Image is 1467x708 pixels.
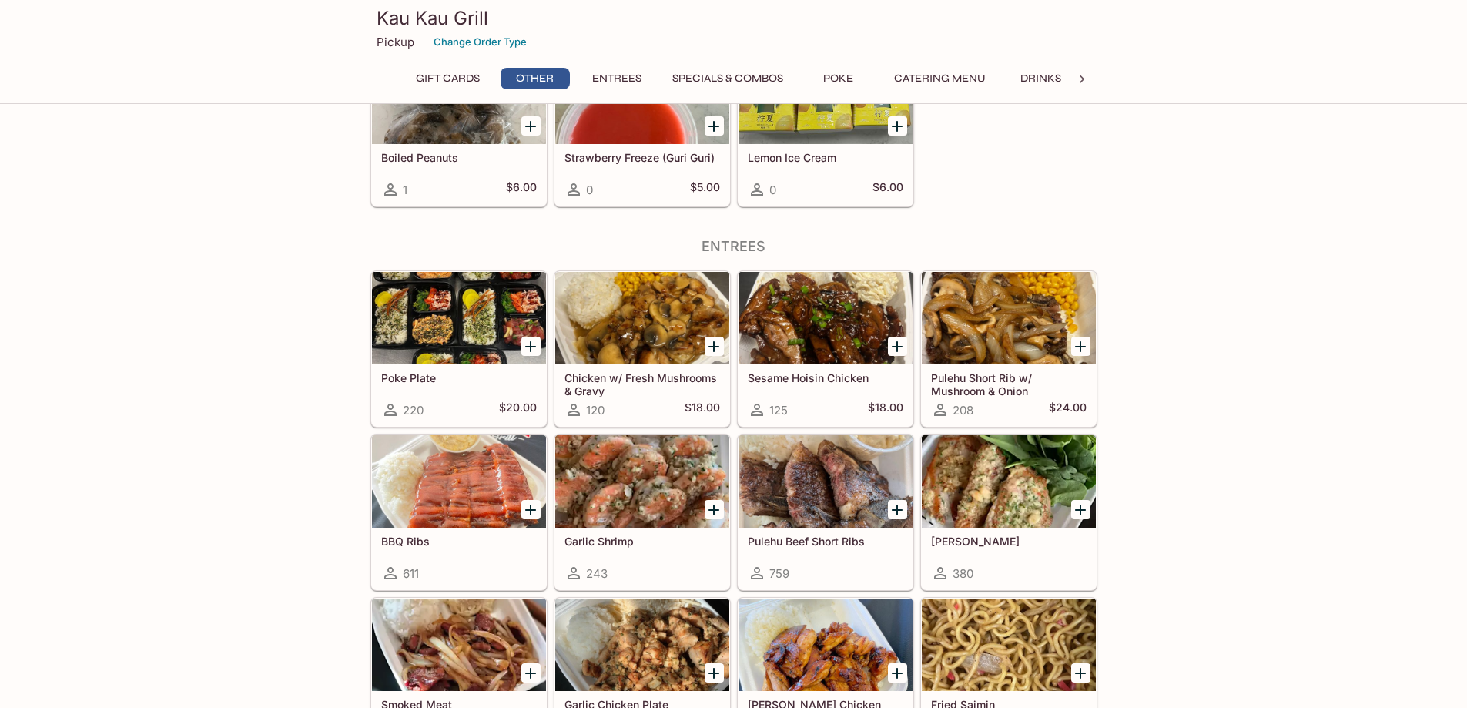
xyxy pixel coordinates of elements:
a: Pulehu Short Rib w/ Mushroom & Onion208$24.00 [921,271,1097,427]
span: 120 [586,403,605,418]
a: Pulehu Beef Short Ribs759 [738,435,913,590]
span: 125 [769,403,788,418]
p: Pickup [377,35,414,49]
a: Lemon Ice Cream0$6.00 [738,51,913,206]
div: Chicken w/ Fresh Mushrooms & Gravy [555,272,729,364]
span: 611 [403,566,419,581]
div: BBQ Ribs [372,435,546,528]
h4: Entrees [370,238,1097,255]
button: Add Boiled Peanuts [521,116,541,136]
h5: $6.00 [872,180,903,199]
a: Poke Plate220$20.00 [371,271,547,427]
button: Add Fried Saimin [1071,663,1090,683]
span: 0 [586,183,593,197]
div: Fried Saimin [922,599,1096,691]
h3: Kau Kau Grill [377,6,1091,30]
div: Strawberry Freeze (Guri Guri) [555,52,729,144]
h5: $6.00 [506,180,537,199]
a: [PERSON_NAME]380 [921,435,1097,590]
button: Add Garlic Ahi [1071,500,1090,519]
h5: Boiled Peanuts [381,151,537,164]
h5: $24.00 [1049,401,1087,419]
div: Garlic Chicken Plate [555,599,729,691]
h5: $18.00 [868,401,903,419]
h5: Lemon Ice Cream [748,151,903,164]
button: Add Garlic Chicken Plate [705,663,724,683]
button: Poke [804,68,873,89]
span: 1 [403,183,407,197]
span: 208 [953,403,973,418]
h5: Pulehu Short Rib w/ Mushroom & Onion [931,371,1087,397]
h5: Sesame Hoisin Chicken [748,371,903,384]
button: Add BBQ Ribs [521,500,541,519]
button: Add Garlic Shrimp [705,500,724,519]
div: Pulehu Beef Short Ribs [739,435,913,528]
button: Specials & Combos [664,68,792,89]
div: Teri Chicken [739,599,913,691]
div: Poke Plate [372,272,546,364]
h5: BBQ Ribs [381,535,537,548]
a: Strawberry Freeze (Guri Guri)0$5.00 [554,51,730,206]
button: Other [501,68,570,89]
div: Boiled Peanuts [372,52,546,144]
div: Sesame Hoisin Chicken [739,272,913,364]
span: 759 [769,566,789,581]
div: Lemon Ice Cream [739,52,913,144]
h5: Strawberry Freeze (Guri Guri) [564,151,720,164]
h5: Garlic Shrimp [564,535,720,548]
button: Gift Cards [407,68,488,89]
a: Boiled Peanuts1$6.00 [371,51,547,206]
button: Add Sesame Hoisin Chicken [888,337,907,356]
button: Add Poke Plate [521,337,541,356]
button: Entrees [582,68,651,89]
h5: Poke Plate [381,371,537,384]
span: 380 [953,566,973,581]
h5: $5.00 [690,180,720,199]
span: 243 [586,566,608,581]
h5: Pulehu Beef Short Ribs [748,535,903,548]
a: Garlic Shrimp243 [554,435,730,590]
button: Change Order Type [427,30,534,54]
span: 220 [403,403,424,418]
button: Add Lemon Ice Cream [888,116,907,136]
span: 0 [769,183,776,197]
button: Add Smoked Meat [521,663,541,683]
button: Add Teri Chicken [888,663,907,683]
a: Sesame Hoisin Chicken125$18.00 [738,271,913,427]
button: Add Pulehu Short Rib w/ Mushroom & Onion [1071,337,1090,356]
a: BBQ Ribs611 [371,435,547,590]
h5: $20.00 [499,401,537,419]
button: Add Pulehu Beef Short Ribs [888,500,907,519]
button: Add Strawberry Freeze (Guri Guri) [705,116,724,136]
a: Chicken w/ Fresh Mushrooms & Gravy120$18.00 [554,271,730,427]
div: Garlic Ahi [922,435,1096,528]
div: Pulehu Short Rib w/ Mushroom & Onion [922,272,1096,364]
h5: Chicken w/ Fresh Mushrooms & Gravy [564,371,720,397]
button: Add Chicken w/ Fresh Mushrooms & Gravy [705,337,724,356]
h5: [PERSON_NAME] [931,535,1087,548]
div: Garlic Shrimp [555,435,729,528]
button: Catering Menu [886,68,994,89]
button: Drinks [1006,68,1076,89]
div: Smoked Meat [372,599,546,691]
h5: $18.00 [685,401,720,419]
